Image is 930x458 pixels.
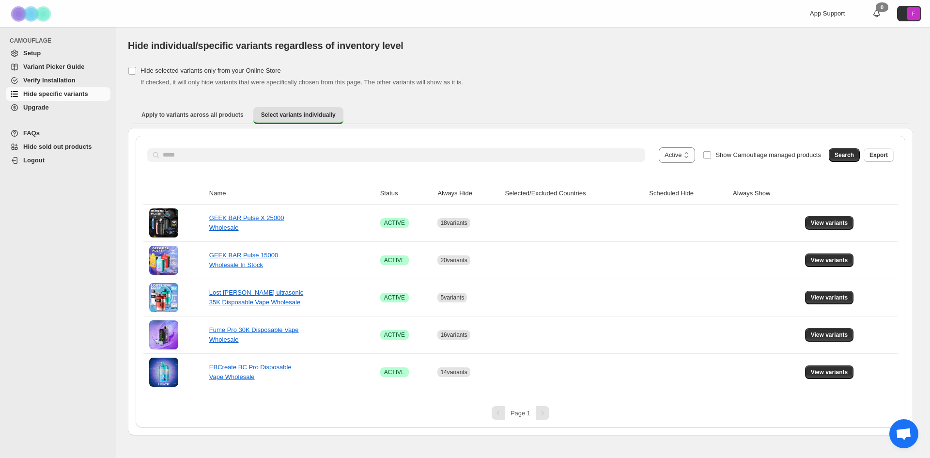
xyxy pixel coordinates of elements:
button: Avatar with initials F [897,6,921,21]
span: Show Camouflage managed products [715,151,821,158]
span: View variants [811,331,848,339]
a: Hide specific variants [6,87,110,101]
span: Hide specific variants [23,90,88,97]
nav: Pagination [143,406,898,420]
a: GEEK BAR Pulse 15000 Wholesale In Stock [209,252,278,268]
a: Verify Installation [6,74,110,87]
span: View variants [811,256,848,264]
img: GEEK BAR Pulse X 25000 Wholesale [149,208,178,237]
div: 0 [876,2,888,12]
span: ACTIVE [384,256,405,264]
span: Variant Picker Guide [23,63,84,70]
th: Scheduled Hide [646,183,730,205]
button: Select variants individually [253,107,343,124]
span: Logout [23,157,45,164]
span: ACTIVE [384,294,405,301]
span: Apply to variants across all products [141,111,244,119]
a: 开放式聊天 [889,419,918,448]
img: GEEK BAR Pulse 15000 Wholesale In Stock [149,246,178,275]
span: FAQs [23,129,40,137]
text: F [912,11,915,16]
span: CAMOUFLAGE [10,37,111,45]
span: If checked, it will only hide variants that were specifically chosen from this page. The other va... [140,79,463,86]
button: View variants [805,253,854,267]
span: Export [869,151,888,159]
span: Search [835,151,854,159]
button: View variants [805,216,854,230]
button: View variants [805,365,854,379]
span: View variants [811,219,848,227]
a: FAQs [6,126,110,140]
span: Hide sold out products [23,143,92,150]
th: Always Show [730,183,802,205]
a: Logout [6,154,110,167]
img: Camouflage [8,0,56,27]
a: Setup [6,47,110,60]
span: 20 variants [440,257,467,264]
div: Select variants individually [128,128,913,435]
img: EBCreate BC Pro Disposable Vape Wholesale [149,358,178,387]
span: ACTIVE [384,368,405,376]
button: Search [829,148,860,162]
span: Setup [23,49,41,57]
a: Fume Pro 30K Disposable Vape Wholesale [209,326,299,343]
a: GEEK BAR Pulse X 25000 Wholesale [209,214,284,231]
span: ACTIVE [384,219,405,227]
span: Upgrade [23,104,49,111]
span: View variants [811,368,848,376]
a: Lost [PERSON_NAME] ultrasonic 35K Disposable Vape Wholesale [209,289,303,306]
a: EBCreate BC Pro Disposable Vape Wholesale [209,363,292,380]
button: View variants [805,291,854,304]
span: App Support [810,10,845,17]
a: 0 [872,9,882,18]
span: Hide individual/specific variants regardless of inventory level [128,40,403,51]
span: 18 variants [440,220,467,226]
th: Status [377,183,435,205]
span: Hide selected variants only from your Online Store [140,67,281,74]
a: Hide sold out products [6,140,110,154]
th: Always Hide [434,183,502,205]
button: Export [864,148,894,162]
span: Verify Installation [23,77,76,84]
a: Variant Picker Guide [6,60,110,74]
span: Page 1 [511,410,530,417]
button: Apply to variants across all products [134,107,251,123]
span: ACTIVE [384,331,405,339]
th: Name [206,183,377,205]
span: Select variants individually [261,111,336,119]
span: 16 variants [440,332,467,338]
img: Fume Pro 30K Disposable Vape Wholesale [149,320,178,349]
th: Selected/Excluded Countries [502,183,646,205]
img: Lost Mary ultrasonic 35K Disposable Vape Wholesale [149,283,178,312]
span: 14 variants [440,369,467,376]
span: Avatar with initials F [907,7,920,20]
button: View variants [805,328,854,342]
a: Upgrade [6,101,110,114]
span: View variants [811,294,848,301]
span: 5 variants [440,294,464,301]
